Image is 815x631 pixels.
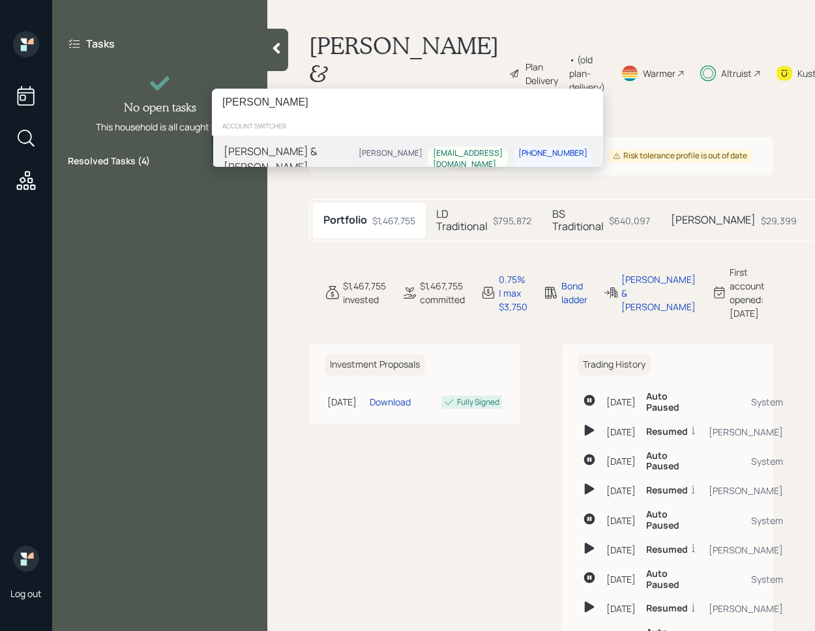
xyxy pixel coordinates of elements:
[433,148,503,170] div: [EMAIL_ADDRESS][DOMAIN_NAME]
[518,148,587,159] div: [PHONE_NUMBER]
[359,148,422,159] div: [PERSON_NAME]
[212,116,603,136] div: account switcher
[224,143,353,175] div: [PERSON_NAME] & [PERSON_NAME]
[212,89,603,116] input: Type a command or search…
